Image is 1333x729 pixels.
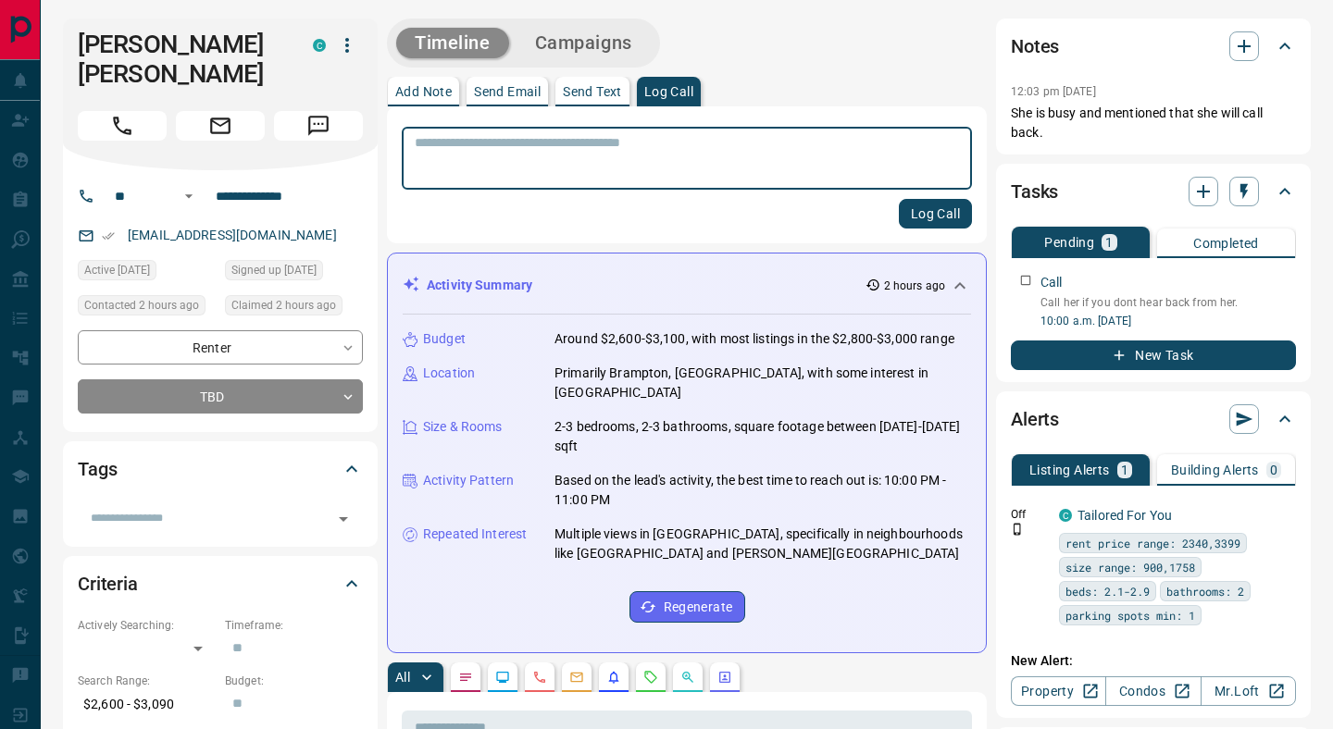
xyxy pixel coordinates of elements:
div: condos.ca [313,39,326,52]
svg: Notes [458,670,473,685]
span: rent price range: 2340,3399 [1065,534,1240,552]
p: 2-3 bedrooms, 2-3 bathrooms, square footage between [DATE]-[DATE] sqft [554,417,971,456]
span: Email [176,111,265,141]
h2: Tasks [1011,177,1058,206]
p: Add Note [395,85,452,98]
a: Property [1011,676,1106,706]
h2: Alerts [1011,404,1059,434]
div: Mon Sep 15 2025 [78,295,216,321]
p: Send Text [563,85,622,98]
p: Listing Alerts [1029,463,1110,476]
div: Tasks [1011,169,1296,214]
p: Activity Pattern [423,471,514,490]
p: Building Alerts [1171,463,1259,476]
svg: Email Verified [102,229,115,242]
svg: Lead Browsing Activity [495,670,510,685]
p: New Alert: [1011,651,1296,671]
p: Primarily Brampton, [GEOGRAPHIC_DATA], with some interest in [GEOGRAPHIC_DATA] [554,364,971,402]
p: Around $2,600-$3,100, with most listings in the $2,800-$3,000 range [554,329,954,349]
div: Criteria [78,562,363,606]
p: Size & Rooms [423,417,503,437]
svg: Listing Alerts [606,670,621,685]
span: Call [78,111,167,141]
div: Sun Sep 14 2025 [78,260,216,286]
p: Send Email [474,85,541,98]
div: Renter [78,330,363,364]
p: Log Call [644,85,693,98]
button: Log Call [899,199,972,229]
p: Completed [1193,237,1259,250]
a: Condos [1105,676,1201,706]
button: Campaigns [517,28,651,58]
p: 2 hours ago [884,278,945,294]
span: parking spots min: 1 [1065,606,1195,624]
div: condos.ca [1059,509,1072,522]
a: Mr.Loft [1201,676,1296,706]
p: Location [423,364,475,383]
button: Open [330,506,356,532]
a: Tailored For You [1078,508,1172,523]
p: Based on the lead's activity, the best time to reach out is: 10:00 PM - 11:00 PM [554,471,971,510]
div: Tags [78,447,363,491]
p: Multiple views in [GEOGRAPHIC_DATA], specifically in neighbourhoods like [GEOGRAPHIC_DATA] and [P... [554,525,971,563]
span: beds: 2.1-2.9 [1065,582,1150,600]
p: 12:03 pm [DATE] [1011,85,1096,98]
span: Contacted 2 hours ago [84,296,199,315]
span: Claimed 2 hours ago [231,296,336,315]
p: She is busy and mentioned that she will call back. [1011,104,1296,142]
span: Signed up [DATE] [231,261,317,279]
button: Regenerate [629,591,745,623]
p: Call [1040,273,1063,292]
button: New Task [1011,340,1296,370]
div: Activity Summary2 hours ago [403,268,971,303]
svg: Agent Actions [717,670,732,685]
p: Actively Searching: [78,617,216,634]
span: size range: 900,1758 [1065,558,1195,576]
svg: Requests [643,670,658,685]
svg: Emails [569,670,584,685]
div: TBD [78,379,363,414]
h1: [PERSON_NAME] [PERSON_NAME] [78,30,285,89]
p: 10:00 a.m. [DATE] [1040,313,1296,329]
p: Budget [423,329,466,349]
p: Call her if you dont hear back from her. [1040,294,1296,311]
p: Timeframe: [225,617,363,634]
p: $2,600 - $3,090 [78,689,216,720]
p: 0 [1270,463,1277,476]
p: 1 [1121,463,1128,476]
p: Search Range: [78,673,216,689]
h2: Tags [78,454,117,484]
button: Open [178,185,200,207]
p: Budget: [225,673,363,689]
span: Message [274,111,363,141]
a: [EMAIL_ADDRESS][DOMAIN_NAME] [128,228,337,242]
span: bathrooms: 2 [1166,582,1244,600]
span: Active [DATE] [84,261,150,279]
h2: Notes [1011,31,1059,61]
div: Alerts [1011,397,1296,441]
div: Notes [1011,24,1296,68]
p: 1 [1105,236,1113,249]
p: Pending [1044,236,1094,249]
p: Off [1011,506,1048,523]
h2: Criteria [78,569,138,599]
svg: Push Notification Only [1011,523,1024,536]
p: Repeated Interest [423,525,527,544]
div: Mon Sep 15 2025 [225,295,363,321]
button: Timeline [396,28,509,58]
p: All [395,671,410,684]
svg: Calls [532,670,547,685]
svg: Opportunities [680,670,695,685]
p: Activity Summary [427,276,532,295]
div: Tue Jan 04 2022 [225,260,363,286]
